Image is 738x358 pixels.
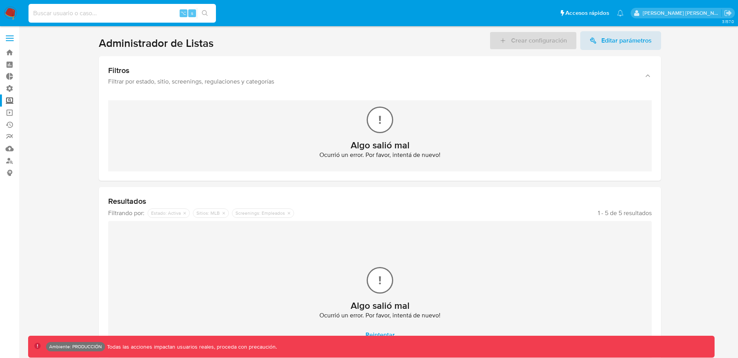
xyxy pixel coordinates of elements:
[643,9,722,17] p: natalia.maison@mercadolibre.com
[565,9,609,17] span: Accesos rápidos
[191,9,193,17] span: s
[49,345,102,348] p: Ambiente: PRODUCCIÓN
[617,10,624,16] a: Notificaciones
[180,9,186,17] span: ⌥
[105,343,277,351] p: Todas las acciones impactan usuarios reales, proceda con precaución.
[29,8,216,18] input: Buscar usuario o caso...
[197,8,213,19] button: search-icon
[724,9,732,17] a: Salir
